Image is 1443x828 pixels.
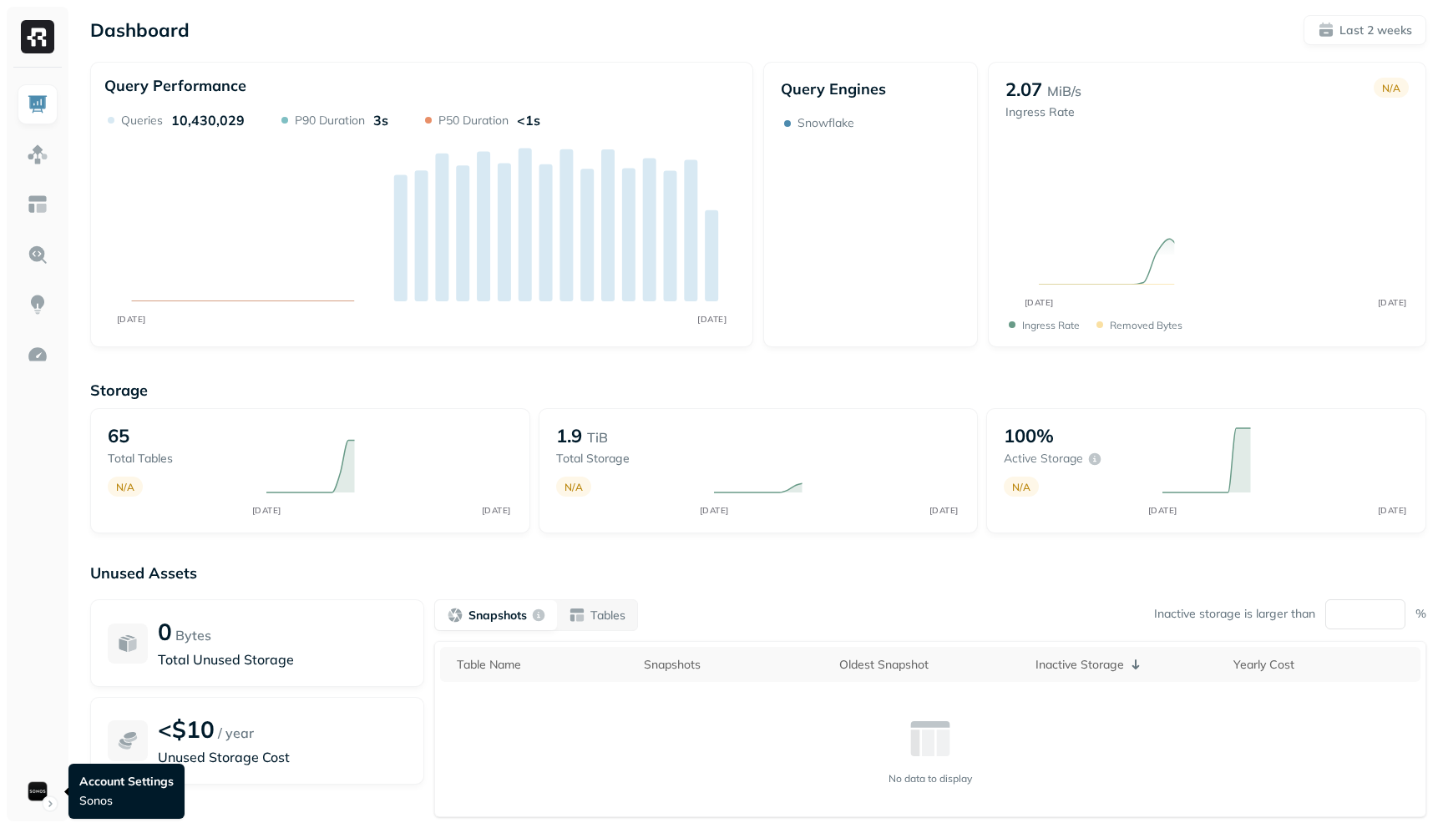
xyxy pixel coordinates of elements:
[251,505,281,516] tspan: [DATE]
[116,481,134,493] p: N/A
[1154,606,1315,622] p: Inactive storage is larger than
[1415,606,1426,622] p: %
[158,747,407,767] p: Unused Storage Cost
[700,505,729,516] tspan: [DATE]
[27,194,48,215] img: Asset Explorer
[556,424,582,447] p: 1.9
[295,113,365,129] p: P90 Duration
[27,294,48,316] img: Insights
[79,774,174,790] p: Account Settings
[90,18,190,42] p: Dashboard
[644,657,823,673] div: Snapshots
[26,780,49,803] img: Sonos
[889,772,972,785] p: No data to display
[1233,657,1412,673] div: Yearly Cost
[117,314,146,325] tspan: [DATE]
[1004,451,1083,467] p: Active storage
[457,657,627,673] div: Table Name
[1012,481,1030,493] p: N/A
[27,144,48,165] img: Assets
[438,113,509,129] p: P50 Duration
[1022,319,1080,331] p: Ingress Rate
[1047,81,1081,101] p: MiB/s
[27,344,48,366] img: Optimization
[781,79,960,98] p: Query Engines
[27,93,48,115] img: Dashboard
[1304,15,1426,45] button: Last 2 weeks
[1377,505,1406,516] tspan: [DATE]
[158,714,215,744] p: <$10
[1035,657,1124,673] p: Inactive Storage
[90,381,1426,400] p: Storage
[171,112,245,129] p: 10,430,029
[590,608,625,624] p: Tables
[27,244,48,265] img: Query Explorer
[565,481,583,493] p: N/A
[1377,297,1406,308] tspan: [DATE]
[175,625,211,645] p: Bytes
[218,723,254,743] p: / year
[121,113,163,129] p: Queries
[21,20,54,53] img: Ryft
[697,314,727,325] tspan: [DATE]
[90,563,1426,583] p: Unused Assets
[108,451,250,467] p: Total tables
[556,451,698,467] p: Total storage
[158,617,172,646] p: 0
[797,115,854,131] p: Snowflake
[929,505,959,516] tspan: [DATE]
[1382,82,1400,94] p: N/A
[839,657,1018,673] div: Oldest Snapshot
[1005,104,1081,120] p: Ingress Rate
[1005,78,1042,101] p: 2.07
[1147,505,1177,516] tspan: [DATE]
[1004,424,1054,447] p: 100%
[108,424,129,447] p: 65
[104,76,246,95] p: Query Performance
[158,649,407,669] p: Total Unused Storage
[373,112,388,129] p: 3s
[1339,23,1412,38] p: Last 2 weeks
[1024,297,1053,308] tspan: [DATE]
[79,793,174,809] p: Sonos
[468,608,527,624] p: Snapshots
[587,427,608,447] p: TiB
[517,112,540,129] p: <1s
[481,505,510,516] tspan: [DATE]
[1110,319,1182,331] p: Removed bytes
